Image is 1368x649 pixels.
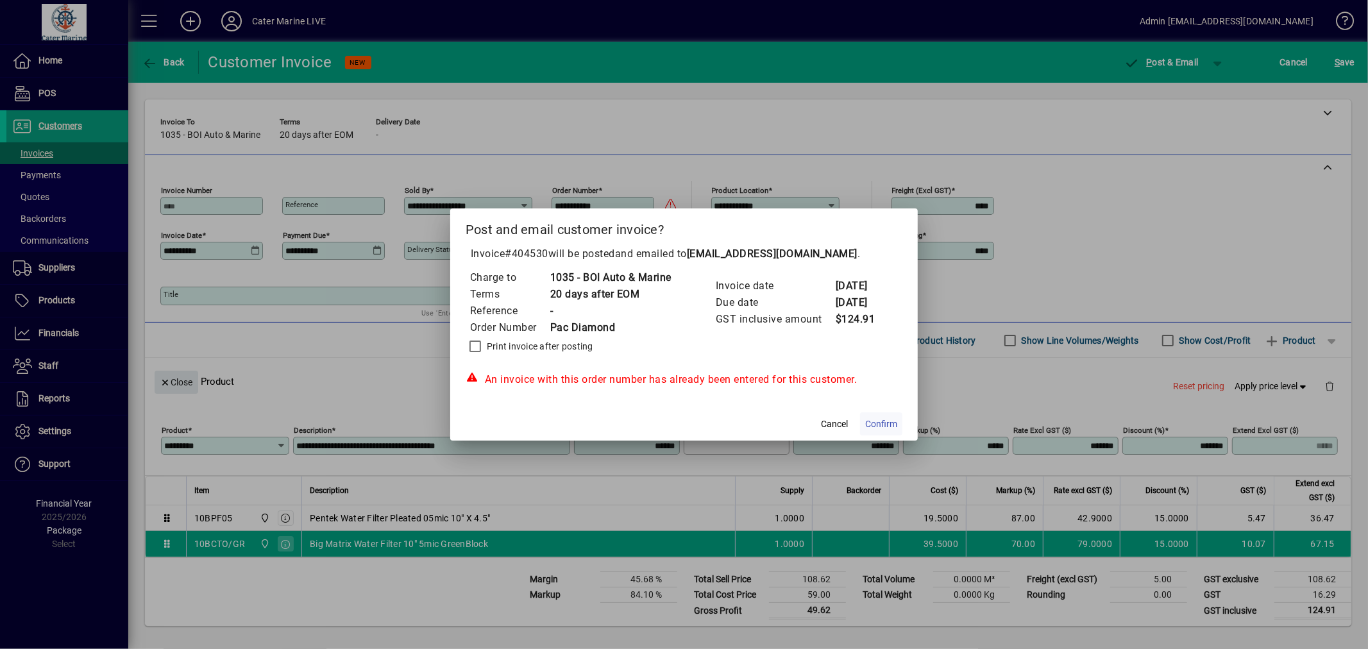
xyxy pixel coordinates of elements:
[466,246,902,262] p: Invoice will be posted .
[715,278,835,294] td: Invoice date
[469,303,550,319] td: Reference
[469,269,550,286] td: Charge to
[715,294,835,311] td: Due date
[860,412,902,435] button: Confirm
[469,319,550,336] td: Order Number
[835,311,886,328] td: $124.91
[466,372,902,387] div: An invoice with this order number has already been entered for this customer.
[550,269,671,286] td: 1035 - BOI Auto & Marine
[550,286,671,303] td: 20 days after EOM
[484,340,593,353] label: Print invoice after posting
[821,417,848,431] span: Cancel
[469,286,550,303] td: Terms
[505,248,549,260] span: #404530
[835,278,886,294] td: [DATE]
[687,248,857,260] b: [EMAIL_ADDRESS][DOMAIN_NAME]
[550,303,671,319] td: -
[865,417,897,431] span: Confirm
[835,294,886,311] td: [DATE]
[715,311,835,328] td: GST inclusive amount
[450,208,918,246] h2: Post and email customer invoice?
[814,412,855,435] button: Cancel
[615,248,857,260] span: and emailed to
[550,319,671,336] td: Pac Diamond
